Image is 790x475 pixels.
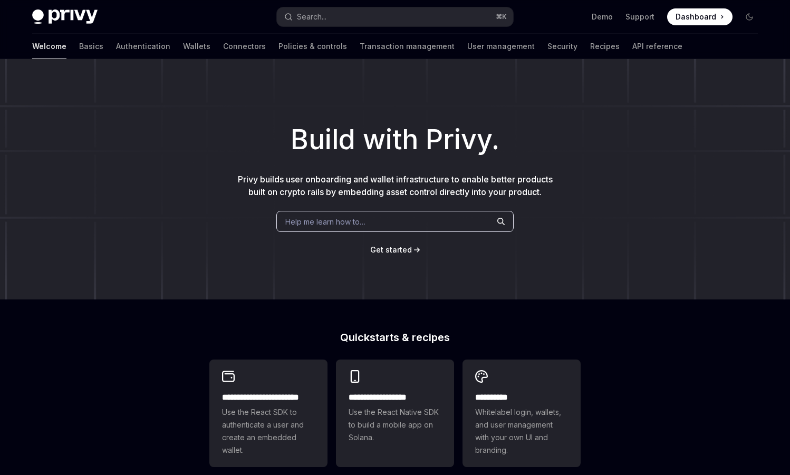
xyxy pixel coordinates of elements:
[370,245,412,255] a: Get started
[79,34,103,59] a: Basics
[17,119,773,160] h1: Build with Privy.
[676,12,716,22] span: Dashboard
[222,406,315,457] span: Use the React SDK to authenticate a user and create an embedded wallet.
[475,406,568,457] span: Whitelabel login, wallets, and user management with your own UI and branding.
[547,34,577,59] a: Security
[183,34,210,59] a: Wallets
[277,7,513,26] button: Open search
[116,34,170,59] a: Authentication
[209,332,581,343] h2: Quickstarts & recipes
[590,34,620,59] a: Recipes
[238,174,553,197] span: Privy builds user onboarding and wallet infrastructure to enable better products built on crypto ...
[625,12,654,22] a: Support
[32,9,98,24] img: dark logo
[370,245,412,254] span: Get started
[349,406,441,444] span: Use the React Native SDK to build a mobile app on Solana.
[360,34,455,59] a: Transaction management
[592,12,613,22] a: Demo
[467,34,535,59] a: User management
[336,360,454,467] a: **** **** **** ***Use the React Native SDK to build a mobile app on Solana.
[741,8,758,25] button: Toggle dark mode
[32,34,66,59] a: Welcome
[667,8,733,25] a: Dashboard
[463,360,581,467] a: **** *****Whitelabel login, wallets, and user management with your own UI and branding.
[496,13,507,21] span: ⌘ K
[632,34,682,59] a: API reference
[297,11,326,23] div: Search...
[278,34,347,59] a: Policies & controls
[223,34,266,59] a: Connectors
[285,216,365,227] span: Help me learn how to…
